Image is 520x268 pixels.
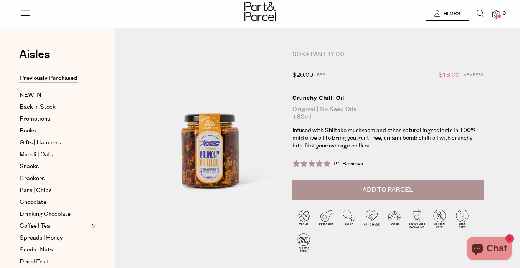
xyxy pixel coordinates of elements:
[465,237,514,262] inbox-online-store-chat: Shopify online store chat
[426,7,469,21] a: Hi Mrs
[20,126,89,136] a: Books
[20,222,50,231] span: Coffee | Tea
[292,207,315,230] img: P_P-ICONS-Live_Bec_V11_Vegan.svg
[20,150,53,159] span: Muesli | Oats
[20,74,89,83] a: Previously Purchased
[20,210,71,219] span: Drinking Chocolate
[19,49,50,68] a: Aisles
[90,222,95,231] button: Expand/Collapse Coffee | Tea
[20,245,53,255] span: Seeds | Nuts
[406,207,428,230] img: P_P-ICONS-Live_Bec_V11_Recyclable_Packaging.svg
[363,185,413,194] span: Add to Parcel
[383,207,406,230] img: P_P-ICONS-Live_Bec_V11_Low_Gi.svg
[428,207,451,230] img: P_P-ICONS-Live_Bec_V11_Gluten_Free.svg
[20,103,56,112] span: Back In Stock
[463,70,484,80] span: Members
[138,51,281,219] img: Crunchy Chilli Oil
[292,180,484,200] button: Add to Parcel
[442,11,460,17] span: Hi Mrs
[338,207,360,230] img: P_P-ICONS-Live_Bec_V11_Paleo.svg
[333,160,363,168] span: 24 Reviews
[20,114,50,124] span: Promotions
[20,162,39,171] span: Snacks
[292,127,484,150] p: Infused with Shiitake mushroom and other natural ingredients in 100% mild olive oil to bring you ...
[20,210,89,219] a: Drinking Chocolate
[451,207,474,230] img: P_P-ICONS-Live_Bec_V11_GMO_Free.svg
[20,91,89,100] a: NEW IN
[20,257,89,266] a: Dried Fruit
[20,162,89,171] a: Snacks
[315,207,338,230] img: P_P-ICONS-Live_Bec_V11_Ketogenic.svg
[292,94,484,102] div: Crunchy Chilli Oil
[292,231,315,254] img: P_P-ICONS-Live_Bec_V11_Plastic_Free.svg
[20,103,89,112] a: Back In Stock
[20,198,46,207] span: Chocolate
[20,126,36,136] span: Books
[292,70,313,80] span: $20.00
[501,10,508,17] span: 0
[20,150,89,159] a: Muesli | Oats
[20,257,49,266] span: Dried Fruit
[292,51,484,58] div: Soka Pantry Co.
[492,10,500,18] a: 0
[19,46,50,63] span: Aisles
[20,186,51,195] span: Bars | Chips
[20,186,89,195] a: Bars | Chips
[20,174,89,183] a: Crackers
[20,91,41,100] span: NEW IN
[20,138,89,147] a: Gifts | Hampers
[20,138,61,147] span: Gifts | Hampers
[292,106,484,121] div: Original | No Seed Oils 180ml
[20,233,63,243] span: Spreads | Honey
[439,70,459,80] span: $18.00
[244,2,276,21] img: Part&Parcel
[20,174,45,183] span: Crackers
[20,245,89,255] a: Seeds | Nuts
[20,114,89,124] a: Promotions
[18,74,79,83] span: Previously Purchased
[20,233,89,243] a: Spreads | Honey
[20,198,89,207] a: Chocolate
[317,70,325,80] span: RRP
[20,222,89,231] a: Coffee | Tea
[360,207,383,230] img: P_P-ICONS-Live_Bec_V11_Handmade.svg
